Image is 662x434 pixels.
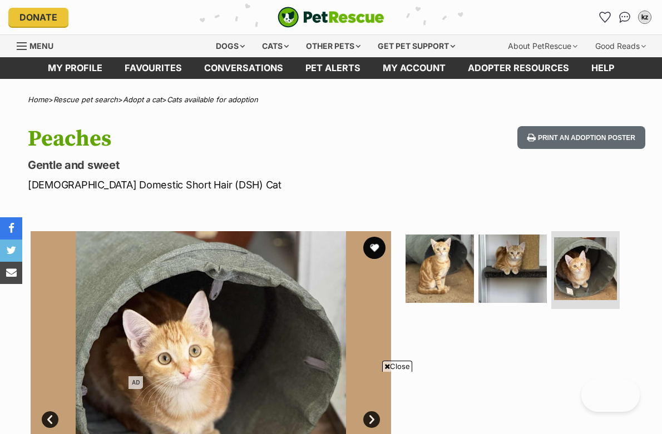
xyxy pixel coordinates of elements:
[28,177,405,192] p: [DEMOGRAPHIC_DATA] Domestic Short Hair (DSH) Cat
[457,57,580,79] a: Adopter resources
[278,7,384,28] a: PetRescue
[208,35,253,57] div: Dogs
[42,411,58,428] a: Prev
[298,35,368,57] div: Other pets
[596,8,654,26] ul: Account quick links
[616,8,634,26] a: Conversations
[580,57,625,79] a: Help
[123,95,162,104] a: Adopt a cat
[554,237,617,300] img: Photo of Peaches
[639,12,650,23] div: kz
[517,126,645,149] button: Print an adoption poster
[37,57,113,79] a: My profile
[581,378,640,412] iframe: Help Scout Beacon - Open
[372,57,457,79] a: My account
[193,57,294,79] a: conversations
[28,95,48,104] a: Home
[500,35,585,57] div: About PetRescue
[406,235,474,303] img: Photo of Peaches
[478,235,547,303] img: Photo of Peaches
[17,35,61,55] a: Menu
[28,126,405,152] h1: Peaches
[587,35,654,57] div: Good Reads
[636,8,654,26] button: My account
[382,361,412,372] span: Close
[619,12,631,23] img: chat-41dd97257d64d25036548639549fe6c8038ab92f7586957e7f3b1b290dea8141.svg
[129,376,143,389] span: AD
[113,57,193,79] a: Favourites
[370,35,463,57] div: Get pet support
[28,157,405,173] p: Gentle and sweet
[53,95,118,104] a: Rescue pet search
[167,95,258,104] a: Cats available for adoption
[278,7,384,28] img: logo-cat-932fe2b9b8326f06289b0f2fb663e598f794de774fb13d1741a6617ecf9a85b4.svg
[29,41,53,51] span: Menu
[596,8,614,26] a: Favourites
[254,35,297,57] div: Cats
[294,57,372,79] a: Pet alerts
[8,8,68,27] a: Donate
[363,237,386,259] button: favourite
